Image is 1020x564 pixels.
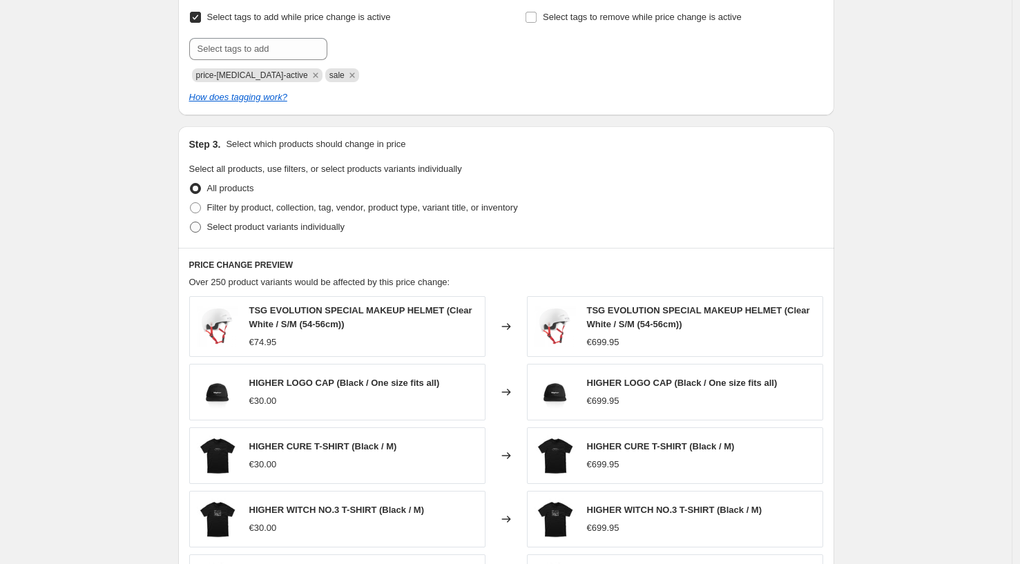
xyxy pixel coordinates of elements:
span: Select all products, use filters, or select products variants individually [189,164,462,174]
h6: PRICE CHANGE PREVIEW [189,260,823,271]
span: TSG EVOLUTION SPECIAL MAKEUP HELMET (Clear White / S/M (54-56cm)) [249,305,472,329]
div: €699.95 [587,336,619,349]
span: HIGHER LOGO CAP (Black / One size fits all) [587,378,778,388]
span: HIGHER WITCH NO.3 T-SHIRT (Black / M) [587,505,762,515]
a: How does tagging work? [189,92,287,102]
span: All products [207,183,254,193]
p: Select which products should change in price [226,137,405,151]
div: €30.00 [249,521,277,535]
img: Tee-Witch-No-3-black_80x.jpg [535,498,576,540]
span: HIGHER LOGO CAP (Black / One size fits all) [249,378,440,388]
img: Tee-Cure-Black_80x.jpg [535,435,576,476]
span: sale [329,70,345,80]
img: Tee-Witch-No-3-black_80x.jpg [197,498,238,540]
span: Select product variants individually [207,222,345,232]
span: Select tags to add while price change is active [207,12,391,22]
button: Remove price-change-job-active [309,69,322,81]
span: TSG EVOLUTION SPECIAL MAKEUP HELMET (Clear White / S/M (54-56cm)) [587,305,810,329]
img: Cap-Higher-black-front_80x.jpg [535,371,576,413]
span: Select tags to remove while price change is active [543,12,742,22]
div: €699.95 [587,521,619,535]
span: price-change-job-active [196,70,308,80]
div: €30.00 [249,458,277,471]
span: Filter by product, collection, tag, vendor, product type, variant title, or inventory [207,202,518,213]
button: Remove sale [346,69,358,81]
div: €30.00 [249,394,277,408]
img: medium_7500470_270_01_1_3d6357bb-2e29-458f-96e4-780ac030eb58_80x.png [535,306,576,347]
div: €699.95 [587,458,619,471]
span: HIGHER CURE T-SHIRT (Black / M) [249,441,397,451]
div: €74.95 [249,336,277,349]
span: HIGHER WITCH NO.3 T-SHIRT (Black / M) [249,505,425,515]
span: HIGHER CURE T-SHIRT (Black / M) [587,441,735,451]
span: Over 250 product variants would be affected by this price change: [189,277,450,287]
div: €699.95 [587,394,619,408]
img: Tee-Cure-Black_80x.jpg [197,435,238,476]
input: Select tags to add [189,38,327,60]
img: Cap-Higher-black-front_80x.jpg [197,371,238,413]
img: medium_7500470_270_01_1_3d6357bb-2e29-458f-96e4-780ac030eb58_80x.png [197,306,238,347]
h2: Step 3. [189,137,221,151]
